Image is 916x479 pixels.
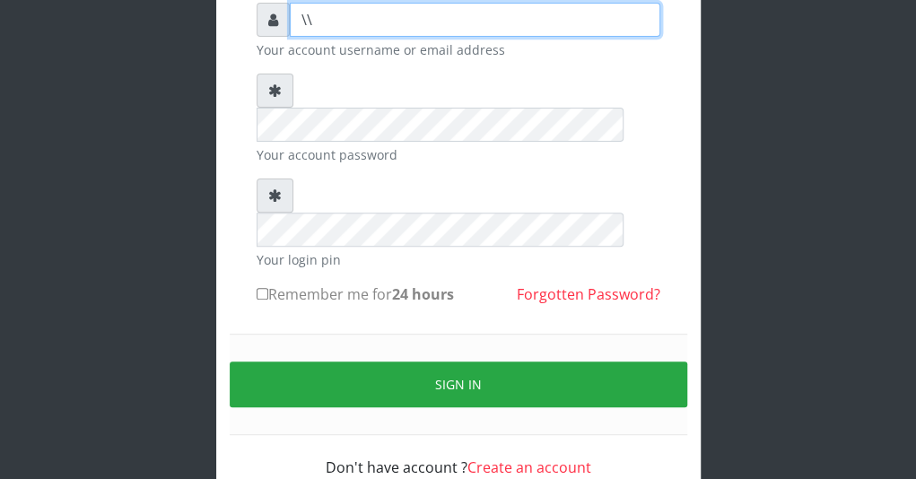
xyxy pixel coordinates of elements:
[290,3,660,37] input: Username or email address
[257,40,660,59] small: Your account username or email address
[257,288,268,300] input: Remember me for24 hours
[257,435,660,478] div: Don't have account ?
[467,457,591,477] a: Create an account
[517,284,660,304] a: Forgotten Password?
[392,284,454,304] b: 24 hours
[257,145,660,164] small: Your account password
[230,361,687,407] button: Sign in
[257,283,454,305] label: Remember me for
[257,250,660,269] small: Your login pin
